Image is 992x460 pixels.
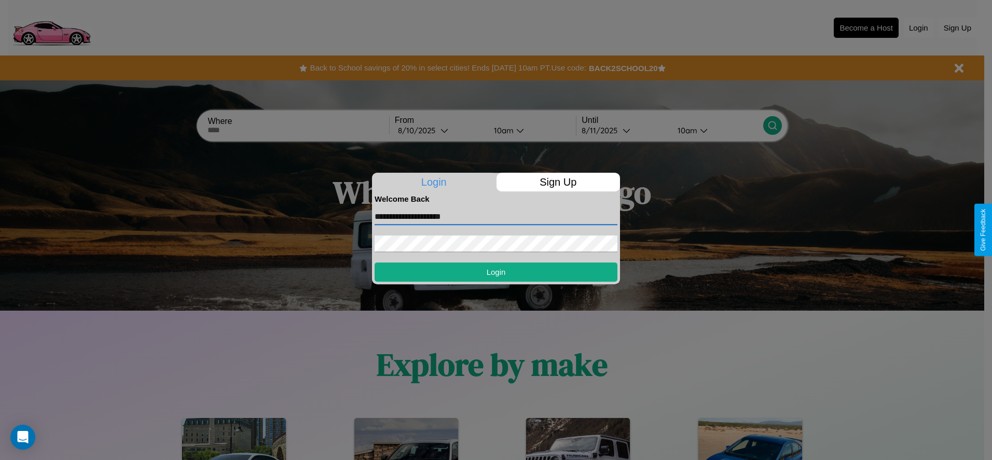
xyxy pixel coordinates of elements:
[375,262,617,282] button: Login
[980,209,987,251] div: Give Feedback
[372,173,496,191] p: Login
[10,425,35,450] div: Open Intercom Messenger
[497,173,621,191] p: Sign Up
[375,194,617,203] h4: Welcome Back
